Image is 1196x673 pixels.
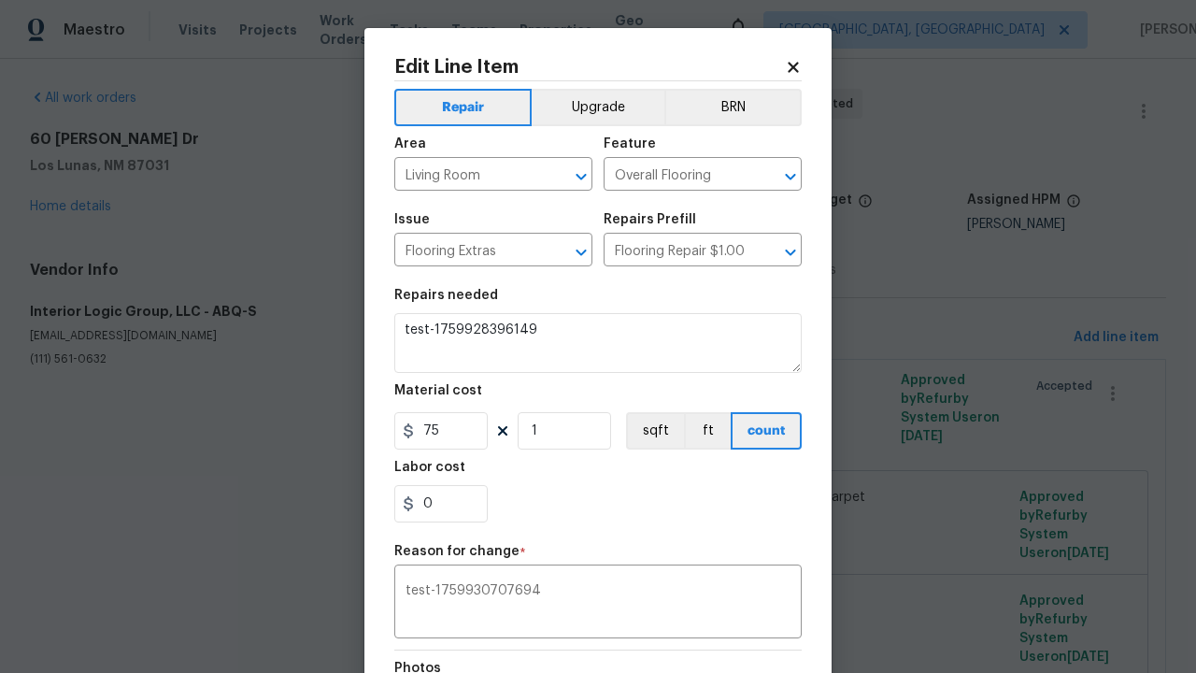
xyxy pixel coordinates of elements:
button: sqft [626,412,684,450]
h5: Repairs Prefill [604,213,696,226]
h2: Edit Line Item [394,58,785,77]
button: Repair [394,89,532,126]
h5: Labor cost [394,461,465,474]
h5: Reason for change [394,545,520,558]
button: Open [568,239,594,265]
button: Open [568,164,594,190]
button: ft [684,412,731,450]
button: Open [777,239,804,265]
h5: Feature [604,137,656,150]
h5: Issue [394,213,430,226]
button: count [731,412,802,450]
textarea: test-1759928396149 [394,313,802,373]
button: Upgrade [532,89,665,126]
h5: Material cost [394,384,482,397]
h5: Area [394,137,426,150]
button: BRN [664,89,802,126]
button: Open [777,164,804,190]
h5: Repairs needed [394,289,498,302]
